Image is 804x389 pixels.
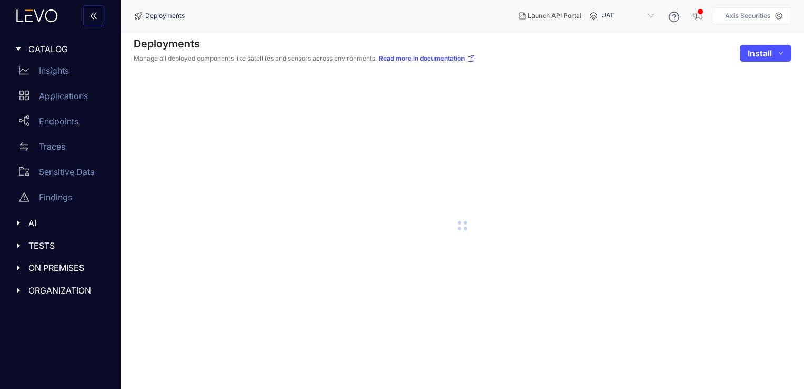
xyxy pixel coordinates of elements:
[11,85,115,111] a: Applications
[134,37,475,50] h4: Deployments
[6,257,115,279] div: ON PREMISES
[15,242,22,249] span: caret-right
[740,45,791,62] button: Installdown
[528,12,581,20] span: Launch API Portal
[19,192,29,202] span: warning
[89,12,98,21] span: double-left
[601,7,656,24] span: UAT
[11,161,115,187] a: Sensitive Data
[19,141,29,152] span: swap
[28,44,106,54] span: CATALOG
[15,264,22,271] span: caret-right
[11,187,115,212] a: Findings
[6,38,115,60] div: CATALOG
[28,218,106,228] span: AI
[83,5,104,26] button: double-left
[145,12,185,20] span: Deployments
[39,116,78,126] p: Endpoints
[11,111,115,136] a: Endpoints
[6,235,115,257] div: TESTS
[39,192,72,202] p: Findings
[15,287,22,294] span: caret-right
[725,12,771,20] p: Axis Securities
[28,241,106,250] span: TESTS
[748,48,772,58] span: Install
[778,51,783,56] span: down
[15,45,22,53] span: caret-right
[6,212,115,234] div: AI
[134,54,475,63] p: Manage all deployed components like satellites and sensors across environments.
[6,279,115,302] div: ORGANIZATION
[15,219,22,227] span: caret-right
[11,60,115,85] a: Insights
[11,136,115,161] a: Traces
[39,66,69,75] p: Insights
[39,91,88,101] p: Applications
[28,286,106,295] span: ORGANIZATION
[39,142,65,151] p: Traces
[28,263,106,273] span: ON PREMISES
[379,54,475,63] a: Read more in documentation
[511,7,590,24] button: Launch API Portal
[39,167,95,177] p: Sensitive Data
